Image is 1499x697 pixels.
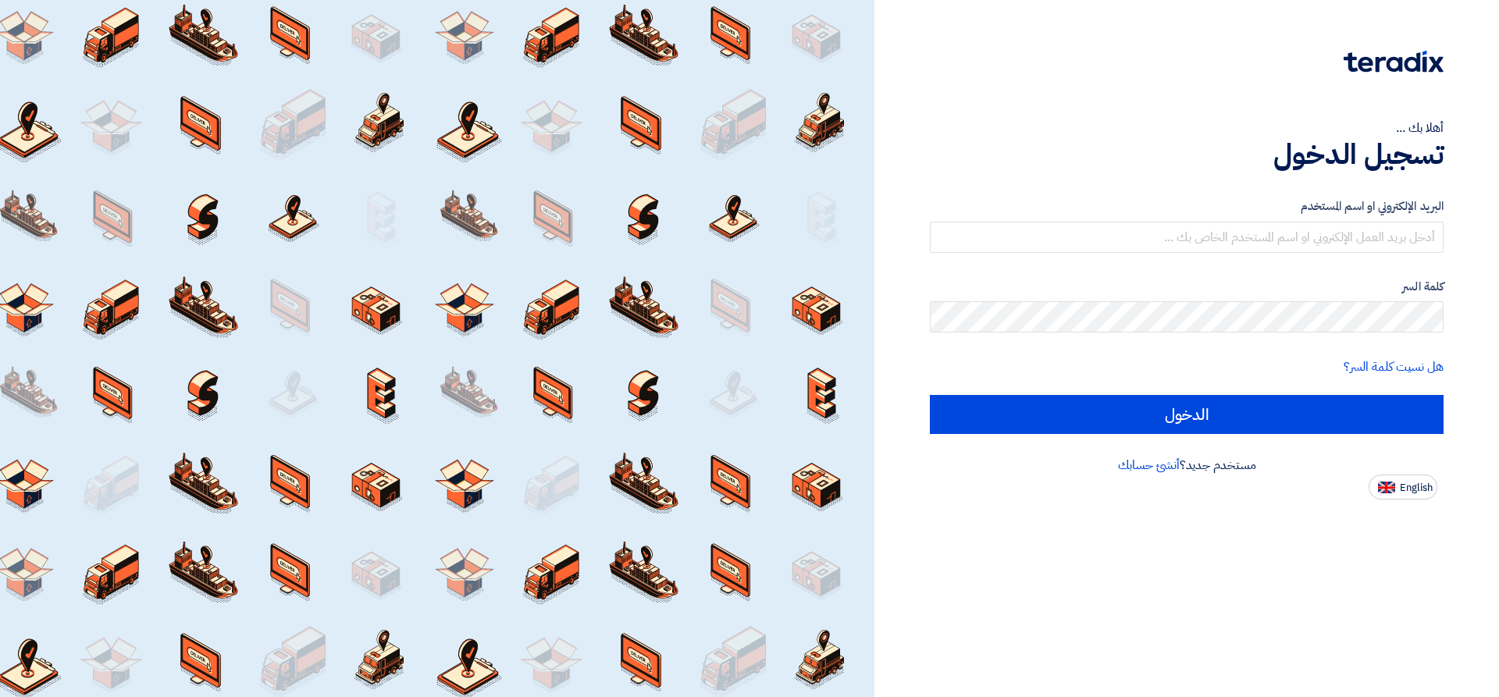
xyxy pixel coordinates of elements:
[1369,475,1437,500] button: English
[930,197,1444,215] label: البريد الإلكتروني او اسم المستخدم
[1344,51,1444,73] img: Teradix logo
[930,222,1444,253] input: أدخل بريد العمل الإلكتروني او اسم المستخدم الخاص بك ...
[930,119,1444,137] div: أهلا بك ...
[930,137,1444,172] h1: تسجيل الدخول
[930,395,1444,434] input: الدخول
[930,456,1444,475] div: مستخدم جديد؟
[1118,456,1180,475] a: أنشئ حسابك
[1378,482,1395,493] img: en-US.png
[1400,482,1433,493] span: English
[1344,357,1444,376] a: هل نسيت كلمة السر؟
[930,278,1444,296] label: كلمة السر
